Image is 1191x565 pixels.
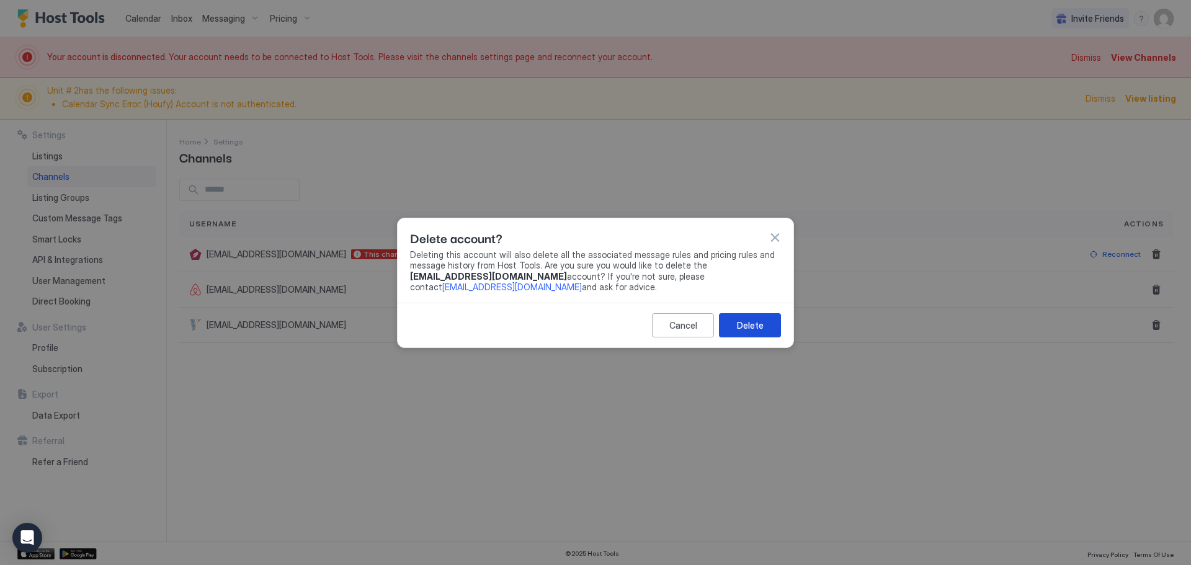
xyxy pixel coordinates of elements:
[410,228,502,247] span: Delete account?
[12,523,42,553] div: Open Intercom Messenger
[669,319,697,332] div: Cancel
[442,282,582,292] a: [EMAIL_ADDRESS][DOMAIN_NAME]
[737,319,764,332] div: Delete
[652,313,714,337] button: Cancel
[410,249,781,293] span: Deleting this account will also delete all the associated message rules and pricing rules and mes...
[719,313,781,337] button: Delete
